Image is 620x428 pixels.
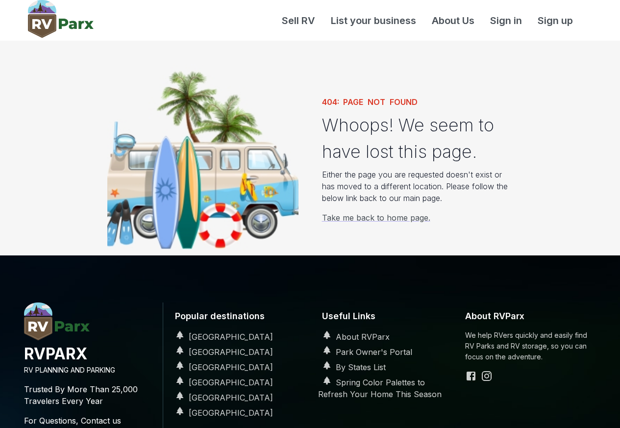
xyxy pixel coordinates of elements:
[171,362,273,372] a: [GEOGRAPHIC_DATA]
[322,169,513,212] p: Either the page you are requested doesn't exist or has moved to a different location. Please foll...
[465,330,596,362] p: We help RVers quickly and easily find RV Parks and RV storage, so you can focus on the adventure.
[274,13,323,28] a: Sell RV
[318,347,412,357] a: Park Owner's Portal
[171,302,302,330] h6: Popular destinations
[322,108,513,169] h2: Whoops! We seem to have lost this page.
[318,378,442,399] a: Spring Color Palettes to Refresh Your Home This Season
[318,362,386,372] a: By States List
[171,378,273,387] a: [GEOGRAPHIC_DATA]
[24,343,155,365] h4: RVPARX
[322,213,430,223] a: Take me back to home page.
[424,13,482,28] a: About Us
[323,13,424,28] a: List your business
[318,302,449,330] h6: Useful Links
[24,376,155,415] p: Trusted By More Than 25,000 Travelers Every Year
[107,64,298,255] img: The Page is not found
[24,302,90,340] img: RVParx.com
[482,13,530,28] a: Sign in
[171,332,273,342] a: [GEOGRAPHIC_DATA]
[318,332,390,342] a: About RVParx
[171,393,273,403] a: [GEOGRAPHIC_DATA]
[530,13,581,28] a: Sign up
[171,347,273,357] a: [GEOGRAPHIC_DATA]
[24,332,155,376] a: RVParx.comRVPARXRV PLANNING AND PARKING
[322,96,513,108] h1: 404: PAGE NOT FOUND
[24,365,155,376] p: RV PLANNING AND PARKING
[24,415,155,427] p: For Questions, Contact us
[171,408,273,418] a: [GEOGRAPHIC_DATA]
[465,302,596,330] h6: About RVParx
